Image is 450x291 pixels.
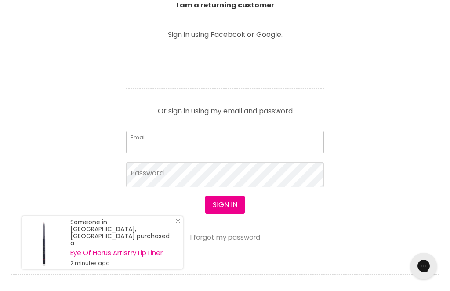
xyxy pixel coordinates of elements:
p: Or sign in using my email and password [126,101,324,115]
div: Someone in [GEOGRAPHIC_DATA], [GEOGRAPHIC_DATA] purchased a [70,218,174,267]
a: I forgot my password [190,233,260,242]
iframe: Social Login Buttons [126,51,324,75]
a: Close Notification [172,218,181,227]
small: 2 minutes ago [70,260,174,267]
a: Visit product page [22,216,66,269]
p: Sign in using Facebook or Google. [126,31,324,38]
a: Eye Of Horus Artistry Lip Liner [70,249,174,256]
iframe: Gorgias live chat messenger [406,250,441,282]
svg: Close Icon [175,218,181,224]
button: Sign in [205,196,245,214]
